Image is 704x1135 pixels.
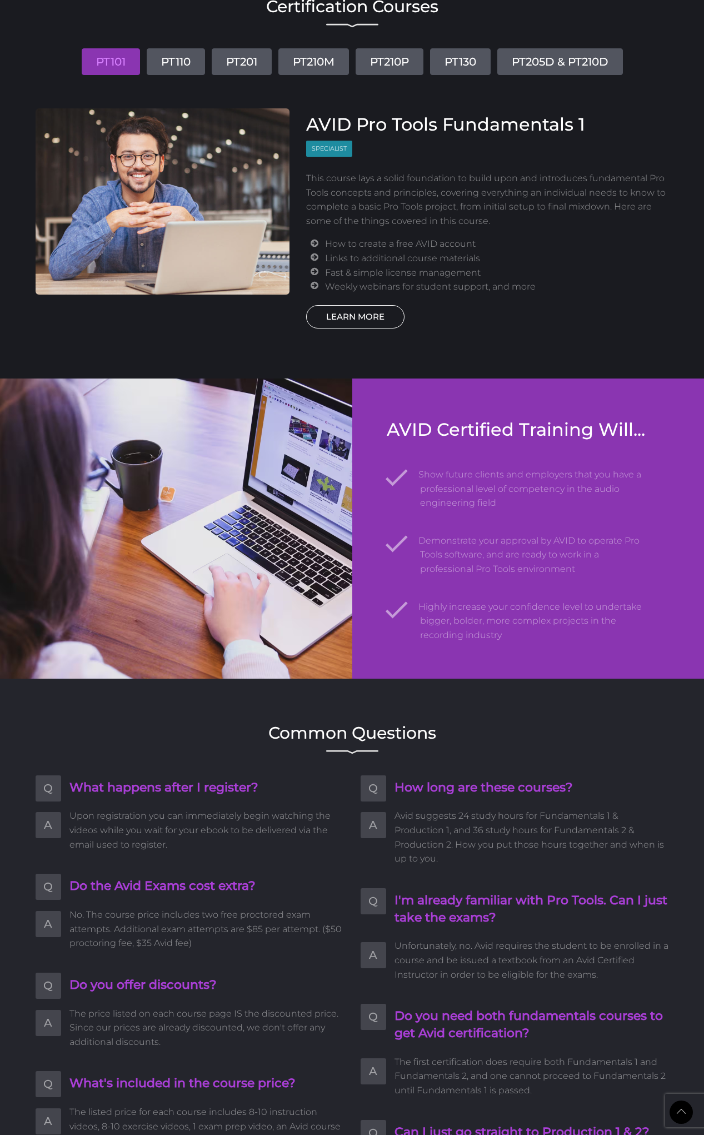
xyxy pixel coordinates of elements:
[36,775,61,802] span: Q
[36,108,290,295] img: AVID Pro Tools Fundamentals 1 Course
[36,911,61,937] span: A
[278,48,349,75] a: PT210M
[325,280,668,294] li: Weekly webinars for student support, and more
[325,237,668,251] li: How to create a free AVID account
[36,1010,61,1036] span: A
[361,812,386,838] span: A
[395,1008,669,1042] h4: Do you need both fundamentals courses to get Avid certification?
[395,1055,669,1098] span: The first certification does require both Fundamentals 1 and Fundamentals 2, and one cannot proce...
[36,1071,61,1097] span: Q
[36,812,61,838] span: A
[420,458,651,510] li: Show future clients and employers that you have a professional level of competency in the audio e...
[36,725,669,741] h2: Common Questions
[69,779,344,797] h4: What happens after I register?
[147,48,205,75] a: PT110
[306,114,669,135] h3: AVID Pro Tools Fundamentals 1
[212,48,272,75] a: PT201
[420,524,651,576] li: Demonstrate your approval by AVID to operate Pro Tools software, and are ready to work in a profe...
[306,141,352,157] span: Specialist
[361,1058,386,1084] span: A
[326,750,378,754] img: decorative line
[36,874,61,900] span: Q
[430,48,491,75] a: PT130
[69,908,344,950] span: No. The course price includes two free proctored exam attempts. Additional exam attempts are $85 ...
[306,305,405,328] a: LEARN MORE
[670,1101,693,1124] a: Back to Top
[361,1004,386,1030] span: Q
[306,171,669,228] p: This course lays a solid foundation to build upon and introduces fundamental Pro Tools concepts a...
[395,939,669,982] span: Unfortunately, no. Avid requires the student to be enrolled in a course and be issued a textbook ...
[325,266,668,280] li: Fast & simple license management
[69,977,344,994] h4: Do you offer discounts?
[36,1108,61,1134] span: A
[82,48,140,75] a: PT101
[387,419,651,440] h3: AVID Certified Training Will...
[497,48,623,75] a: PT205D & PT210D
[69,809,344,852] span: Upon registration you can immediately begin watching the videos while you wait for your ebook to ...
[361,888,386,914] span: Q
[69,1007,344,1049] span: The price listed on each course page IS the discounted price. Since our prices are already discou...
[36,973,61,999] span: Q
[326,23,378,28] img: decorative line
[395,892,669,927] h4: I'm already familiar with Pro Tools. Can I just take the exams?
[361,775,386,802] span: Q
[420,590,651,643] li: Highly increase your confidence level to undertake bigger, bolder, more complex projects in the r...
[356,48,423,75] a: PT210P
[361,942,386,968] span: A
[325,251,668,266] li: Links to additional course materials
[69,1075,344,1092] h4: What's included in the course price?
[69,878,344,895] h4: Do the Avid Exams cost extra?
[395,809,669,865] span: Avid suggests 24 study hours for Fundamentals 1 & Production 1, and 36 study hours for Fundamenta...
[395,779,669,797] h4: How long are these courses?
